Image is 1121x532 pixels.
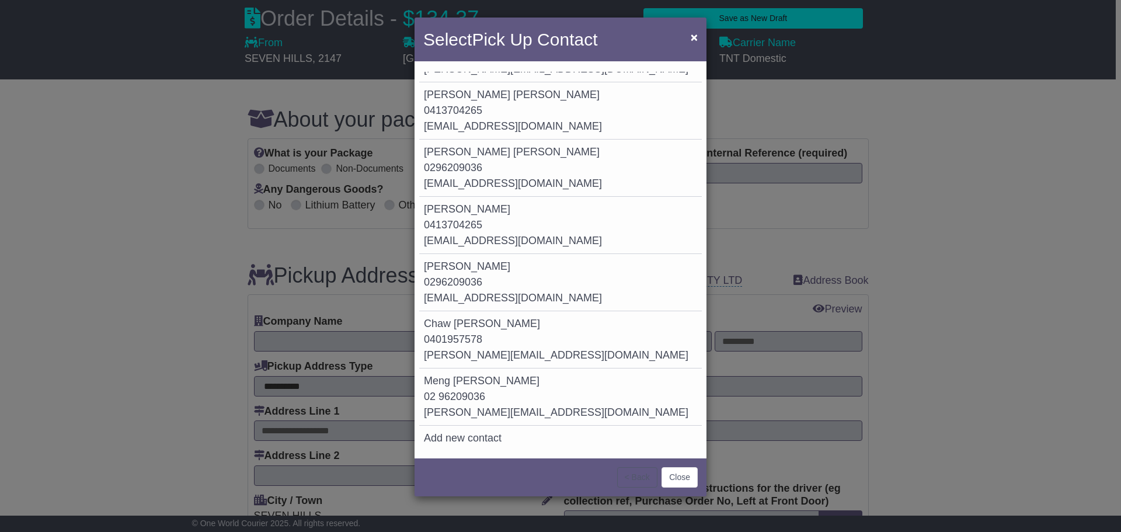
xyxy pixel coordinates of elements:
span: [EMAIL_ADDRESS][DOMAIN_NAME] [424,178,602,189]
span: [PERSON_NAME] [424,203,510,215]
span: [PERSON_NAME] [454,318,540,329]
span: [PERSON_NAME] [424,260,510,272]
button: Close [685,25,704,49]
span: 0296209036 [424,276,482,288]
span: [PERSON_NAME] [513,146,600,158]
span: [PERSON_NAME][EMAIL_ADDRESS][DOMAIN_NAME] [424,349,688,361]
span: Chaw [424,318,451,329]
span: [PERSON_NAME] [453,375,539,387]
span: Pick Up [472,30,532,49]
button: < Back [617,467,657,488]
span: [PERSON_NAME] [513,89,600,100]
span: 02 96209036 [424,391,485,402]
span: Add new contact [424,432,502,444]
span: 0413704265 [424,219,482,231]
span: [EMAIL_ADDRESS][DOMAIN_NAME] [424,292,602,304]
span: [PERSON_NAME][EMAIL_ADDRESS][DOMAIN_NAME] [424,406,688,418]
span: Meng [424,375,450,387]
span: [EMAIL_ADDRESS][DOMAIN_NAME] [424,235,602,246]
span: [EMAIL_ADDRESS][DOMAIN_NAME] [424,120,602,132]
span: 0413704265 [424,105,482,116]
button: Close [662,467,698,488]
span: × [691,30,698,44]
h4: Select [423,26,597,53]
span: [PERSON_NAME] [424,146,510,158]
span: [PERSON_NAME] [424,89,510,100]
span: 0401957578 [424,333,482,345]
span: Contact [537,30,597,49]
span: 0296209036 [424,162,482,173]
